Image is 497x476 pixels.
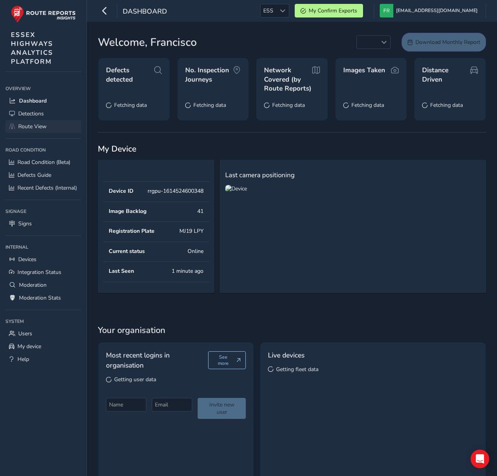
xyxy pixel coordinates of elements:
a: Moderation [5,279,81,291]
div: rrgpu-1614524600348 [148,187,203,195]
div: Overview [5,83,81,94]
span: Dashboard [19,97,47,105]
a: Users [5,327,81,340]
span: Users [18,330,32,337]
span: Getting user data [114,376,156,383]
a: Devices [5,253,81,266]
a: Defects Guide [5,169,81,181]
input: Email [152,398,192,411]
span: [EMAIL_ADDRESS][DOMAIN_NAME] [396,4,478,17]
a: Dashboard [5,94,81,107]
div: Open Intercom Messenger [471,450,489,468]
span: My device [17,343,41,350]
span: Defects detected [106,66,154,84]
span: Fetching data [114,101,147,109]
span: Devices [18,256,36,263]
span: Fetching data [272,101,305,109]
button: My Confirm Exports [295,4,363,17]
span: Dashboard [123,7,167,17]
span: Recent Defects (Internal) [17,184,77,192]
div: Signage [5,206,81,217]
a: Road Condition (Beta) [5,156,81,169]
img: rr logo [11,5,76,23]
img: Device [225,185,247,192]
div: 1 minute ago [172,267,203,275]
a: Recent Defects (Internal) [5,181,81,194]
div: MJ19 LPY [179,227,203,235]
a: Integration Status [5,266,81,279]
a: Moderation Stats [5,291,81,304]
button: See more [208,351,246,369]
div: Registration Plate [109,227,155,235]
span: Detections [18,110,44,117]
span: Network Covered (by Route Reports) [264,66,312,93]
div: Internal [5,241,81,253]
span: Road Condition (Beta) [17,159,70,166]
span: Fetching data [430,101,463,109]
img: diamond-layout [380,4,393,17]
span: My Device [98,143,136,154]
div: Road Condition [5,144,81,156]
button: [EMAIL_ADDRESS][DOMAIN_NAME] [380,4,480,17]
span: Getting fleet data [276,366,318,373]
div: Last Seen [109,267,134,275]
a: Signs [5,217,81,230]
span: Signs [18,220,32,227]
div: System [5,316,81,327]
div: 41 [197,207,203,215]
span: Live devices [268,350,304,360]
div: Device ID [109,187,134,195]
span: Fetching data [351,101,384,109]
span: Route View [18,123,47,130]
div: Image Backlog [109,207,146,215]
a: Help [5,353,81,366]
span: Images Taken [343,66,385,75]
input: Name [106,398,146,411]
a: Route View [5,120,81,133]
span: Welcome, Francisco [98,34,197,51]
span: See more [213,354,233,366]
span: ESS [261,4,276,17]
span: ESSEX HIGHWAYS ANALYTICS PLATFORM [11,30,53,66]
span: Moderation [19,281,47,289]
span: Fetching data [193,101,226,109]
span: Last camera positioning [225,171,295,180]
span: Integration Status [17,269,61,276]
div: Online [188,248,203,255]
div: Current status [109,248,145,255]
span: Your organisation [98,324,486,336]
a: My device [5,340,81,353]
span: Most recent logins in organisation [106,350,208,371]
span: No. Inspection Journeys [185,66,233,84]
span: Help [17,356,29,363]
span: Defects Guide [17,171,51,179]
span: My Confirm Exports [309,7,357,14]
span: Moderation Stats [19,294,61,302]
a: Detections [5,107,81,120]
span: Distance Driven [422,66,470,84]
